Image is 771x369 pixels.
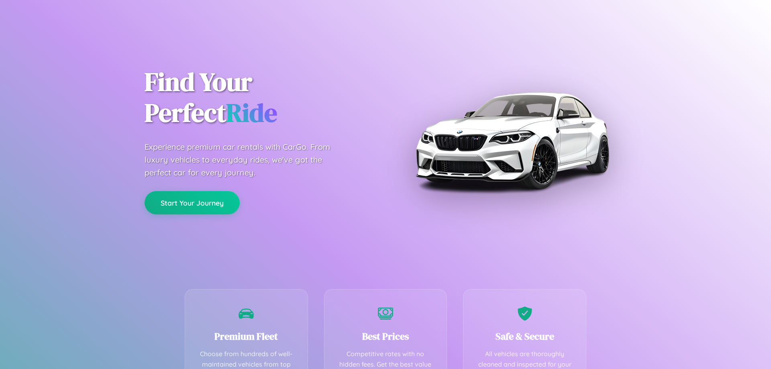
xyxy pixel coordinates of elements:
[475,330,574,343] h3: Safe & Secure
[145,191,240,214] button: Start Your Journey
[145,141,345,179] p: Experience premium car rentals with CarGo. From luxury vehicles to everyday rides, we've got the ...
[145,67,373,128] h1: Find Your Perfect
[412,40,612,241] img: Premium BMW car rental vehicle
[337,330,435,343] h3: Best Prices
[197,330,296,343] h3: Premium Fleet
[226,95,277,130] span: Ride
